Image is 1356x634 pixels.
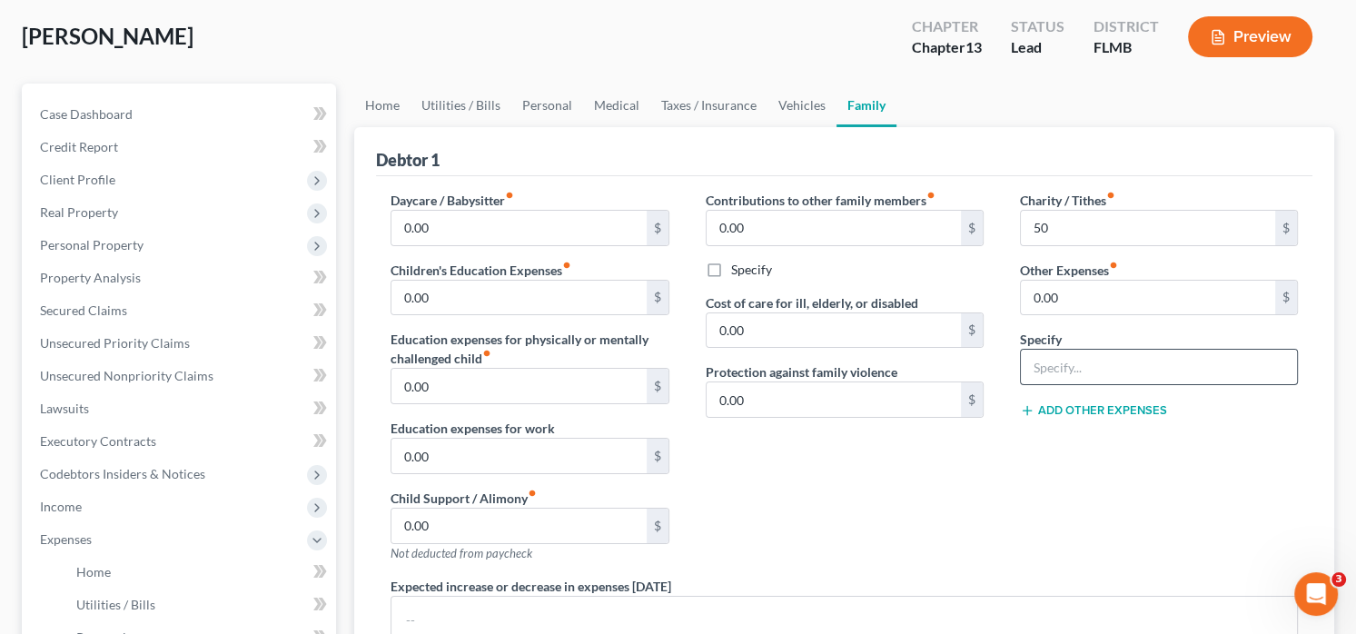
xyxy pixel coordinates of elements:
[1106,191,1115,200] i: fiber_manual_record
[707,313,961,348] input: --
[25,262,336,294] a: Property Analysis
[583,84,650,127] a: Medical
[706,191,935,210] label: Contributions to other family members
[1020,330,1062,349] label: Specify
[1275,281,1297,315] div: $
[836,84,896,127] a: Family
[505,191,514,200] i: fiber_manual_record
[62,556,336,589] a: Home
[354,84,411,127] a: Home
[25,360,336,392] a: Unsecured Nonpriority Claims
[647,211,668,245] div: $
[961,211,983,245] div: $
[40,466,205,481] span: Codebtors Insiders & Notices
[767,84,836,127] a: Vehicles
[912,16,982,37] div: Chapter
[40,531,92,547] span: Expenses
[706,293,918,312] label: Cost of care for ill, elderly, or disabled
[391,261,571,280] label: Children's Education Expenses
[647,281,668,315] div: $
[76,564,111,580] span: Home
[40,401,89,416] span: Lawsuits
[376,149,440,171] div: Debtor 1
[1294,572,1338,616] iframe: Intercom live chat
[706,362,897,381] label: Protection against family violence
[647,439,668,473] div: $
[731,261,772,279] label: Specify
[965,38,982,55] span: 13
[961,313,983,348] div: $
[25,98,336,131] a: Case Dashboard
[707,382,961,417] input: --
[1011,37,1064,58] div: Lead
[391,419,555,438] label: Education expenses for work
[391,369,646,403] input: --
[40,237,144,253] span: Personal Property
[1094,37,1159,58] div: FLMB
[482,349,491,358] i: fiber_manual_record
[40,335,190,351] span: Unsecured Priority Claims
[40,368,213,383] span: Unsecured Nonpriority Claims
[25,425,336,458] a: Executory Contracts
[40,499,82,514] span: Income
[1188,16,1312,57] button: Preview
[391,330,668,368] label: Education expenses for physically or mentally challenged child
[25,294,336,327] a: Secured Claims
[1020,403,1167,418] button: Add Other Expenses
[25,392,336,425] a: Lawsuits
[1020,261,1118,280] label: Other Expenses
[62,589,336,621] a: Utilities / Bills
[40,270,141,285] span: Property Analysis
[391,191,514,210] label: Daycare / Babysitter
[650,84,767,127] a: Taxes / Insurance
[1020,191,1115,210] label: Charity / Tithes
[40,172,115,187] span: Client Profile
[511,84,583,127] a: Personal
[25,327,336,360] a: Unsecured Priority Claims
[391,281,646,315] input: --
[528,489,537,498] i: fiber_manual_record
[391,211,646,245] input: --
[1011,16,1064,37] div: Status
[961,382,983,417] div: $
[391,577,671,596] label: Expected increase or decrease in expenses [DATE]
[391,439,646,473] input: --
[25,131,336,163] a: Credit Report
[76,597,155,612] span: Utilities / Bills
[647,509,668,543] div: $
[391,489,537,508] label: Child Support / Alimony
[1021,350,1297,384] input: Specify...
[926,191,935,200] i: fiber_manual_record
[1021,281,1275,315] input: --
[411,84,511,127] a: Utilities / Bills
[40,302,127,318] span: Secured Claims
[1275,211,1297,245] div: $
[707,211,961,245] input: --
[1021,211,1275,245] input: --
[1331,572,1346,587] span: 3
[391,509,646,543] input: --
[391,546,532,560] span: Not deducted from paycheck
[40,433,156,449] span: Executory Contracts
[912,37,982,58] div: Chapter
[562,261,571,270] i: fiber_manual_record
[1094,16,1159,37] div: District
[22,23,193,49] span: [PERSON_NAME]
[647,369,668,403] div: $
[40,139,118,154] span: Credit Report
[1109,261,1118,270] i: fiber_manual_record
[40,204,118,220] span: Real Property
[40,106,133,122] span: Case Dashboard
